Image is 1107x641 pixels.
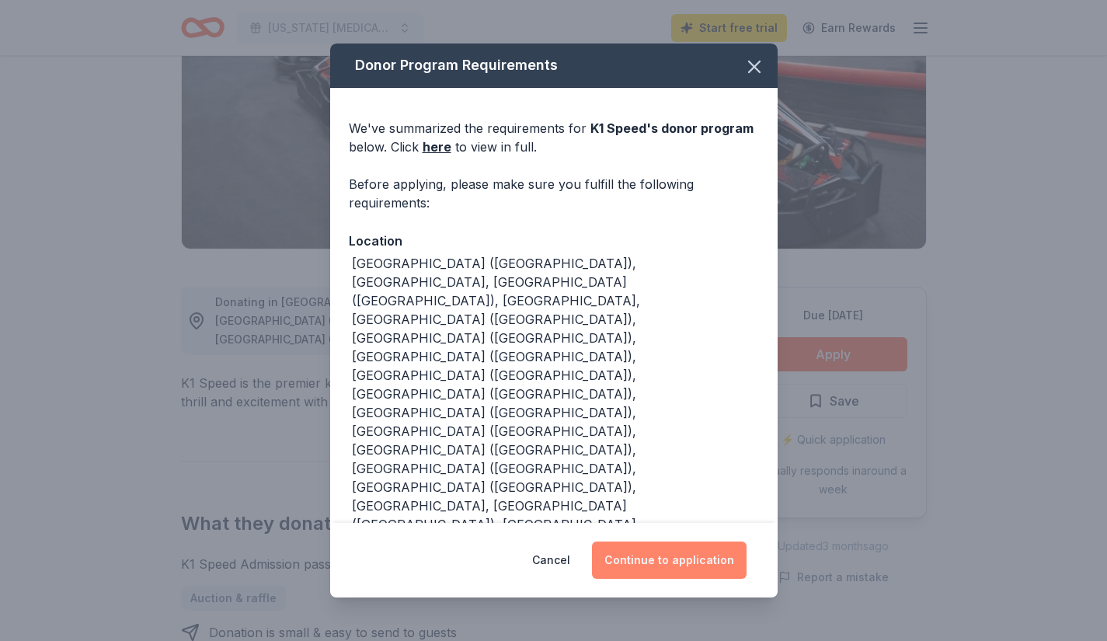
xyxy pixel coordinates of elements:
[590,120,754,136] span: K1 Speed 's donor program
[532,542,570,579] button: Cancel
[349,175,759,212] div: Before applying, please make sure you fulfill the following requirements:
[349,119,759,156] div: We've summarized the requirements for below. Click to view in full.
[423,138,451,156] a: here
[592,542,747,579] button: Continue to application
[352,254,759,552] div: [GEOGRAPHIC_DATA] ([GEOGRAPHIC_DATA]), [GEOGRAPHIC_DATA], [GEOGRAPHIC_DATA] ([GEOGRAPHIC_DATA]), ...
[349,231,759,251] div: Location
[330,44,778,88] div: Donor Program Requirements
